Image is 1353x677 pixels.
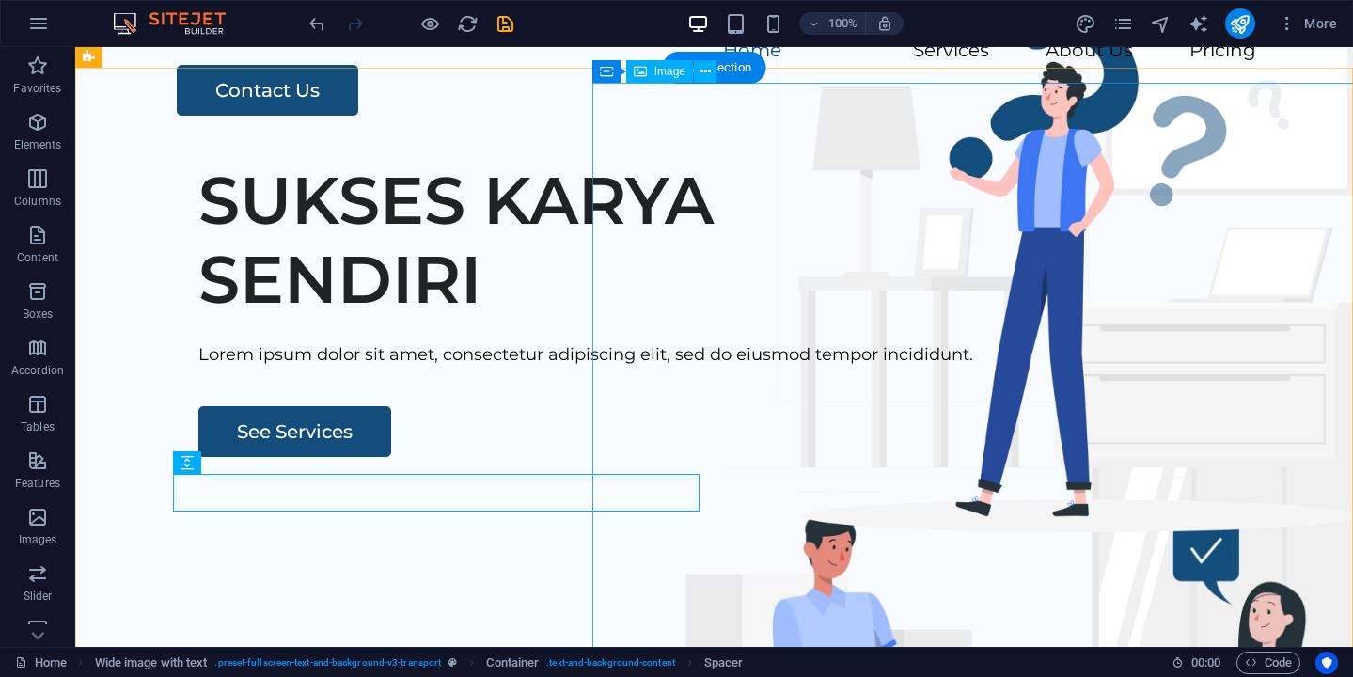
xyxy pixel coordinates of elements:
[1270,8,1345,39] button: More
[1188,12,1210,35] button: text_generator
[95,652,744,674] nav: breadcrumb
[1150,13,1172,35] i: Navigator
[13,81,61,96] p: Favorites
[827,12,857,35] h6: 100%
[21,419,55,434] p: Tables
[17,250,58,265] p: Content
[15,476,60,491] p: Features
[1315,652,1338,674] button: Usercentrics
[24,589,53,604] p: Slider
[456,12,479,35] button: reload
[457,13,479,35] i: Reload page
[1278,14,1337,33] span: More
[1188,13,1209,35] i: AI Writer
[704,652,744,674] span: Click to select. Double-click to edit
[546,652,675,674] span: . text-and-background-content
[14,137,62,152] p: Elements
[495,13,516,35] i: Save (Ctrl+S)
[799,12,866,35] button: 100%
[1112,12,1135,35] button: pages
[448,657,457,668] i: This element is a customizable preset
[214,652,441,674] span: . preset-fullscreen-text-and-background-v3-transport
[486,652,539,674] span: Click to select. Double-click to edit
[1172,652,1221,674] h6: Session time
[1112,13,1134,35] i: Pages (Ctrl+Alt+S)
[1225,8,1255,39] button: publish
[19,532,57,547] p: Images
[306,12,328,35] button: undo
[1191,652,1220,674] span: 00 00
[1204,655,1207,669] span: :
[654,66,685,77] span: Image
[108,12,249,35] img: Editor Logo
[418,12,441,35] button: Click here to leave preview mode and continue editing
[15,652,67,674] a: Click to cancel selection. Double-click to open Pages
[1229,13,1251,35] i: Publish
[307,13,328,35] i: Undo: Edit headline (Ctrl+Z)
[14,194,61,209] p: Columns
[1075,12,1097,35] button: design
[1245,652,1292,674] span: Code
[662,52,766,84] div: + Add section
[1236,652,1300,674] button: Code
[1150,12,1172,35] button: navigator
[11,363,64,378] p: Accordion
[23,307,54,322] p: Boxes
[876,15,893,32] i: On resize automatically adjust zoom level to fit chosen device.
[494,12,516,35] button: save
[95,652,208,674] span: Click to select. Double-click to edit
